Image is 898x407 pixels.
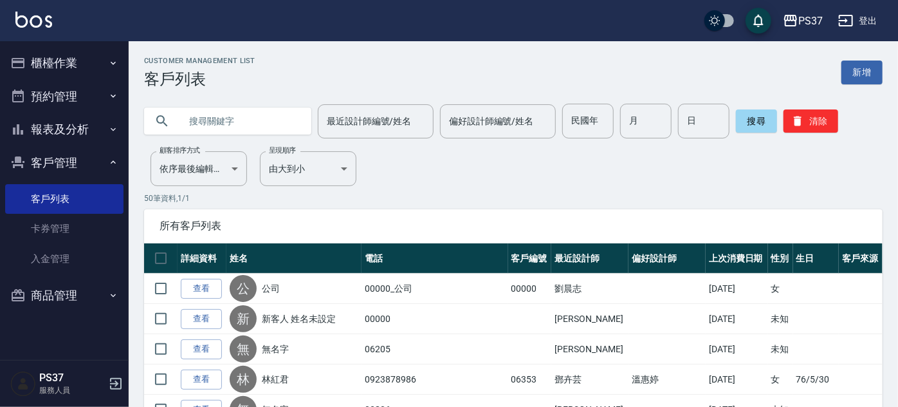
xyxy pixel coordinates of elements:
[144,70,255,88] h3: 客戶列表
[5,244,124,274] a: 入金管理
[778,8,828,34] button: PS37
[628,364,706,395] td: 溫惠婷
[5,46,124,80] button: 櫃檯作業
[628,243,706,274] th: 偏好設計師
[181,370,222,390] a: 查看
[178,243,226,274] th: 詳細資料
[551,243,628,274] th: 最近設計師
[798,13,823,29] div: PS37
[5,279,124,312] button: 商品管理
[768,274,793,304] td: 女
[262,312,336,325] a: 新客人 姓名未設定
[362,304,508,334] td: 00000
[768,334,793,364] td: 未知
[160,146,200,155] label: 顧客排序方式
[768,364,793,395] td: 女
[230,305,257,332] div: 新
[362,274,508,304] td: 00000_公司
[839,243,883,274] th: 客戶來源
[746,8,771,33] button: save
[833,9,883,33] button: 登出
[226,243,362,274] th: 姓名
[841,61,883,84] a: 新增
[230,366,257,393] div: 林
[736,109,777,133] button: 搜尋
[508,243,552,274] th: 客戶編號
[262,373,289,386] a: 林紅君
[793,364,839,395] td: 76/5/30
[508,364,552,395] td: 06353
[144,57,255,65] h2: Customer Management List
[508,274,552,304] td: 00000
[362,364,508,395] td: 0923878986
[5,146,124,180] button: 客戶管理
[260,151,356,186] div: 由大到小
[5,214,124,243] a: 卡券管理
[793,243,839,274] th: 生日
[362,334,508,364] td: 06205
[5,113,124,146] button: 報表及分析
[151,151,247,186] div: 依序最後編輯時間
[551,364,628,395] td: 鄧卉芸
[706,243,767,274] th: 上次消費日期
[39,372,105,384] h5: PS37
[160,220,867,232] span: 所有客戶列表
[706,274,767,304] td: [DATE]
[362,243,508,274] th: 電話
[783,109,838,133] button: 清除
[551,334,628,364] td: [PERSON_NAME]
[144,193,883,204] p: 50 筆資料, 1 / 1
[768,243,793,274] th: 性別
[180,104,301,138] input: 搜尋關鍵字
[706,364,767,395] td: [DATE]
[181,279,222,299] a: 查看
[5,80,124,113] button: 預約管理
[551,274,628,304] td: 劉晨志
[551,304,628,334] td: [PERSON_NAME]
[269,146,296,155] label: 呈現順序
[181,339,222,359] a: 查看
[262,282,280,295] a: 公司
[10,371,36,397] img: Person
[230,275,257,302] div: 公
[15,12,52,28] img: Logo
[181,309,222,329] a: 查看
[706,334,767,364] td: [DATE]
[230,336,257,363] div: 無
[262,343,289,355] a: 無名字
[706,304,767,334] td: [DATE]
[768,304,793,334] td: 未知
[5,184,124,214] a: 客戶列表
[39,384,105,396] p: 服務人員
